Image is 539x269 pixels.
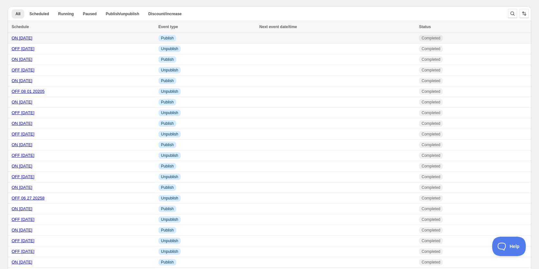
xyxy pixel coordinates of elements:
span: Event type [158,25,178,29]
span: Unpublish [161,46,178,51]
span: Unpublish [161,132,178,137]
span: Publish [161,228,174,233]
a: OFF [DATE] [12,249,35,254]
span: Unpublish [161,249,178,254]
a: OFF [DATE] [12,68,35,72]
span: Completed [422,196,440,201]
a: OFF 06 27 20258 [12,196,45,200]
span: Publish [161,36,174,41]
a: OFF [DATE] [12,46,35,51]
a: ON [DATE] [12,142,32,147]
span: Publish [161,142,174,147]
span: Completed [422,132,440,137]
a: ON [DATE] [12,100,32,104]
span: Running [58,11,74,16]
span: Unpublish [161,68,178,73]
a: ON [DATE] [12,185,32,190]
span: Completed [422,121,440,126]
span: Completed [422,185,440,190]
span: Publish [161,57,174,62]
span: Completed [422,68,440,73]
a: ON [DATE] [12,57,32,62]
a: ON [DATE] [12,78,32,83]
span: Schedule [12,25,29,29]
span: Scheduled [29,11,49,16]
a: OFF [DATE] [12,174,35,179]
span: Discount/increase [148,11,181,16]
span: Completed [422,206,440,211]
span: Completed [422,78,440,83]
a: ON [DATE] [12,121,32,126]
span: Completed [422,260,440,265]
a: ON [DATE] [12,260,32,264]
span: Completed [422,142,440,147]
a: OFF 08 01 20205 [12,89,45,94]
button: Search and filter results [508,9,517,18]
span: Completed [422,238,440,243]
span: Completed [422,100,440,105]
span: Unpublish [161,110,178,115]
a: ON [DATE] [12,206,32,211]
span: Completed [422,249,440,254]
span: Unpublish [161,238,178,243]
span: Paused [83,11,97,16]
span: Completed [422,228,440,233]
a: ON [DATE] [12,228,32,232]
span: Status [419,25,431,29]
span: Unpublish [161,89,178,94]
span: Unpublish [161,174,178,179]
a: OFF [DATE] [12,238,35,243]
iframe: Toggle Customer Support [492,237,526,256]
span: Publish [161,185,174,190]
span: Unpublish [161,153,178,158]
span: Unpublish [161,196,178,201]
span: Publish [161,100,174,105]
span: Completed [422,46,440,51]
a: ON [DATE] [12,164,32,168]
a: OFF [DATE] [12,132,35,136]
a: OFF [DATE] [12,217,35,222]
span: Completed [422,110,440,115]
a: ON [DATE] [12,36,32,40]
a: OFF [DATE] [12,153,35,158]
span: Completed [422,153,440,158]
span: Completed [422,217,440,222]
span: Completed [422,36,440,41]
span: Publish [161,78,174,83]
a: OFF [DATE] [12,110,35,115]
span: Publish [161,121,174,126]
span: Unpublish [161,217,178,222]
span: Completed [422,164,440,169]
span: Publish [161,164,174,169]
span: Completed [422,174,440,179]
span: Publish [161,260,174,265]
button: Sort the results [520,9,529,18]
span: Publish/unpublish [106,11,139,16]
span: Completed [422,57,440,62]
span: Completed [422,89,440,94]
span: Next event date/time [259,25,297,29]
span: Publish [161,206,174,211]
span: All [15,11,20,16]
